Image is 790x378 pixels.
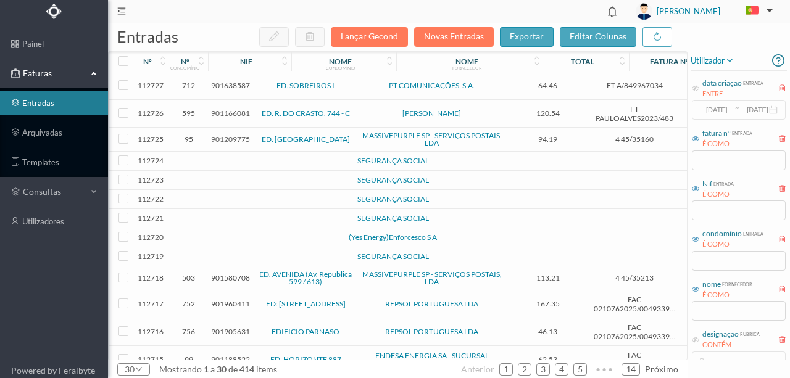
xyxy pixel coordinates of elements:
div: condomínio [170,65,200,70]
div: fatura nº [650,57,689,66]
span: FT PAULOALVES2023/483 [594,104,676,123]
div: designação [702,329,739,340]
i: icon: bell [604,4,620,20]
span: 113.21 [509,273,588,282]
a: ED. [GEOGRAPHIC_DATA] [262,134,350,144]
span: 94.19 [509,134,588,144]
span: próximo [645,364,678,374]
span: 112727 [135,81,167,90]
span: a [210,364,215,374]
a: SEGURANÇA SOCIAL [357,175,429,184]
i: icon: menu-fold [117,7,126,15]
i: icon: down [135,366,143,373]
a: ED. AVENIDA (Av. Republica 599 / 613) [259,269,352,286]
button: Lançar Gecond [331,27,408,47]
a: (Yes Energy)Enforcesco S A [349,232,437,242]
span: 46.13 [509,327,588,336]
a: SEGURANÇA SOCIAL [357,156,429,165]
a: ED. R. DO CRASTO, 744 - C [262,109,350,118]
span: de [228,364,238,374]
span: 112715 [135,355,167,364]
button: Novas Entradas [414,27,494,47]
div: nome [455,57,478,66]
span: anterior [461,364,494,374]
span: 62.53 [509,355,588,364]
span: 4 45/35160 [594,134,676,144]
div: data criação [702,78,742,89]
span: 112721 [135,213,167,223]
div: ENTRE [702,89,763,99]
div: nome [329,57,352,66]
i: icon: question-circle-o [772,51,784,70]
span: 112720 [135,232,167,242]
span: items [256,364,277,374]
a: REPSOL PORTUGUESA LDA [385,327,478,336]
span: FT A/849967034 [594,81,676,90]
span: 752 [173,299,205,308]
div: fornecedor [452,65,481,70]
span: 112719 [135,252,167,261]
button: exportar [500,27,554,47]
span: 901960411 [211,299,250,308]
span: Eletricidade [682,327,756,336]
li: 5 [573,363,587,376]
span: 414 [238,364,256,374]
span: 112718 [135,273,167,282]
a: SEGURANÇA SOCIAL [357,194,429,203]
div: nº [181,57,189,66]
span: Elevadores - Comunicações [682,76,756,95]
div: total [571,57,594,66]
button: PT [736,1,778,21]
span: 30 [215,364,228,374]
span: Faturas [20,67,88,80]
span: 1 [202,364,210,374]
a: ENDESA ENERGIA SA - SUCURSAL [GEOGRAPHIC_DATA] [375,351,489,368]
button: editar colunas [560,27,636,47]
a: SEGURANÇA SOCIAL [357,252,429,261]
img: user_titan3.af2715ee.jpg [636,3,652,20]
span: Novas Entradas [414,31,500,41]
a: PT COMUNICAÇÕES, S.A. [389,81,475,90]
div: É COMO [702,239,763,250]
span: 4 45/35213 [594,273,676,282]
span: 112725 [135,134,167,144]
span: Eletricidade [682,355,756,364]
li: 4 [555,363,568,376]
a: ED. SOBREIROS I [276,81,335,90]
a: MASSIVEPURPLE SP - SERVIÇOS POSTAIS, LDA [362,131,502,147]
a: SEGURANÇA SOCIAL [357,213,429,223]
div: fornecedor [721,279,752,288]
div: entrada [712,178,734,187]
img: Logo [46,4,62,19]
div: É COMO [702,290,752,300]
li: 1 [499,363,513,376]
span: 901638587 [211,81,250,90]
a: EDIFICIO PARNASO [272,327,339,336]
li: 14 [622,363,640,376]
span: utilizador [691,53,734,68]
span: 64.46 [509,81,588,90]
span: FAC 0210762025/0049339534 [594,323,676,341]
div: entrada [742,78,763,87]
li: 3 [536,363,550,376]
div: entrada [731,128,752,137]
span: 901580708 [211,273,250,282]
div: rubrica [739,329,760,338]
div: CONTÉM [702,340,760,350]
span: consultas [23,186,85,198]
span: Correspondência [682,273,756,282]
span: 95 [173,134,205,144]
span: exportar [510,31,544,41]
a: MASSIVEPURPLE SP - SERVIÇOS POSTAIS, LDA [362,269,502,286]
span: 712 [173,81,205,90]
a: ED: [STREET_ADDRESS] [266,299,346,308]
span: mostrando [159,364,202,374]
span: 901905631 [211,327,250,336]
span: 112716 [135,327,167,336]
div: entrada [742,228,763,237]
div: nif [240,57,252,66]
span: Eletricidade [682,299,756,308]
span: ••• [592,360,617,367]
div: nº [143,57,152,66]
div: fatura nº [702,128,731,139]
